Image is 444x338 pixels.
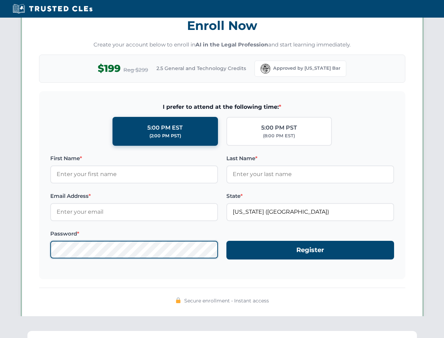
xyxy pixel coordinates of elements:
[195,41,268,48] strong: AI in the Legal Profession
[50,165,218,183] input: Enter your first name
[50,203,218,221] input: Enter your email
[39,41,405,49] p: Create your account below to enroll in and start learning immediately.
[260,64,270,74] img: Florida Bar
[273,65,340,72] span: Approved by [US_STATE] Bar
[263,132,295,139] div: (8:00 PM EST)
[226,165,394,183] input: Enter your last name
[98,61,121,76] span: $199
[226,192,394,200] label: State
[123,66,148,74] span: Reg $299
[149,132,181,139] div: (2:00 PM PST)
[226,154,394,163] label: Last Name
[226,241,394,259] button: Register
[261,123,297,132] div: 5:00 PM PST
[175,298,181,303] img: 🔒
[50,154,218,163] label: First Name
[184,297,269,305] span: Secure enrollment • Instant access
[226,203,394,221] input: Florida (FL)
[50,102,394,112] span: I prefer to attend at the following time:
[50,230,218,238] label: Password
[147,123,183,132] div: 5:00 PM EST
[11,4,95,14] img: Trusted CLEs
[50,192,218,200] label: Email Address
[156,64,246,72] span: 2.5 General and Technology Credits
[39,14,405,37] h3: Enroll Now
